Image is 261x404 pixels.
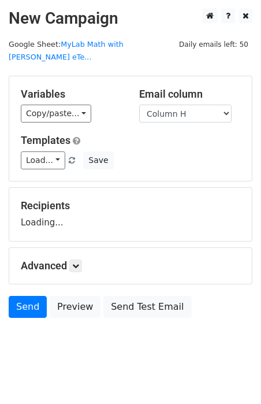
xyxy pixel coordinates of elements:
[175,38,252,51] span: Daily emails left: 50
[83,151,113,169] button: Save
[21,151,65,169] a: Load...
[50,296,100,318] a: Preview
[21,199,240,229] div: Loading...
[103,296,191,318] a: Send Test Email
[9,40,124,62] small: Google Sheet:
[21,260,240,272] h5: Advanced
[21,88,122,101] h5: Variables
[9,40,124,62] a: MyLab Math with [PERSON_NAME] eTe...
[21,134,70,146] a: Templates
[21,199,240,212] h5: Recipients
[175,40,252,49] a: Daily emails left: 50
[9,9,252,28] h2: New Campaign
[21,105,91,123] a: Copy/paste...
[139,88,240,101] h5: Email column
[9,296,47,318] a: Send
